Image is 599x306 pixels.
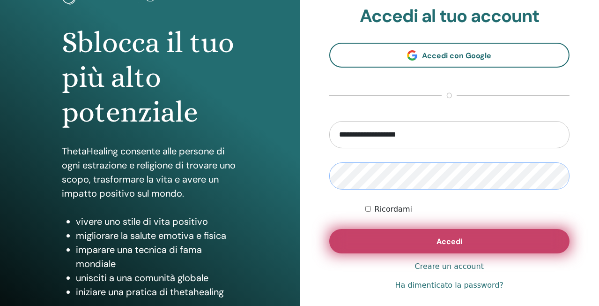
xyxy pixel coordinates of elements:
a: Ha dimenticato la password? [395,280,503,291]
a: Creare un account [415,261,484,272]
div: Keep me authenticated indefinitely or until I manually logout [365,204,569,215]
span: Accedi con Google [422,51,491,61]
p: ThetaHealing consente alle persone di ogni estrazione e religione di trovare uno scopo, trasforma... [62,144,238,200]
span: o [442,90,457,101]
label: Ricordami [375,204,412,215]
span: Accedi [436,237,462,246]
a: Accedi con Google [329,43,570,68]
h1: Sblocca il tuo più alto potenziale [62,25,238,130]
li: iniziare una pratica di thetahealing [76,285,238,299]
li: migliorare la salute emotiva e fisica [76,229,238,243]
h2: Accedi al tuo account [329,6,570,27]
li: imparare una tecnica di fama mondiale [76,243,238,271]
button: Accedi [329,229,570,253]
li: vivere uno stile di vita positivo [76,214,238,229]
li: unisciti a una comunità globale [76,271,238,285]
